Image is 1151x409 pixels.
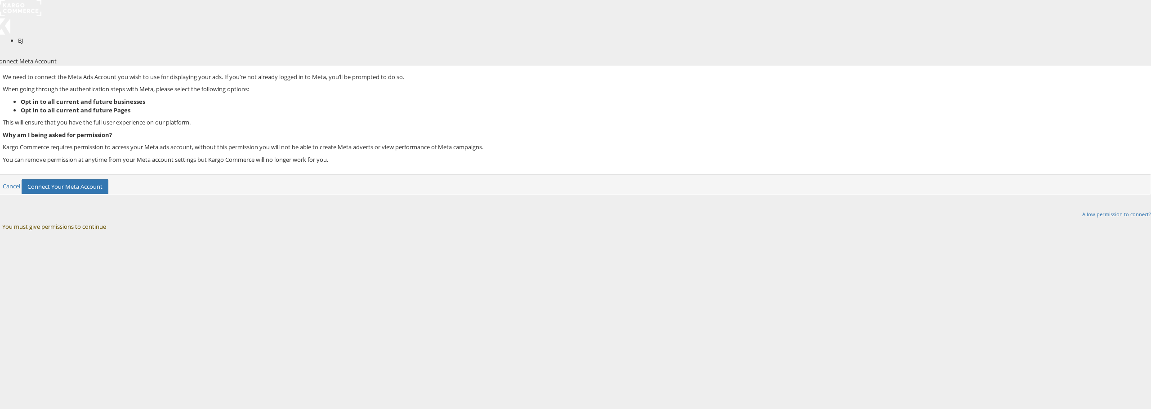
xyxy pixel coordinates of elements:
[18,36,23,44] span: BJ
[1082,211,1151,218] a: Allow permission to connect?
[3,156,1144,164] p: You can remove permission at anytime from your Meta account settings but Kargo Commerce will no l...
[3,182,20,190] a: Cancel
[21,98,145,106] strong: Opt in to all current and future businesses
[3,131,112,139] strong: Why am I being asked for permission?
[3,118,1144,127] p: This will ensure that you have the full user experience on our platform.
[3,143,1144,151] p: Kargo Commerce requires permission to access your Meta ads account, without this permission you w...
[3,73,1144,81] p: We need to connect the Meta Ads Account you wish to use for displaying your ads. If you’re not al...
[21,106,130,114] strong: Opt in to all current and future Pages
[22,179,108,194] button: Connect Your Meta Account
[3,85,1144,93] p: When going through the authentication steps with Meta, please select the following options:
